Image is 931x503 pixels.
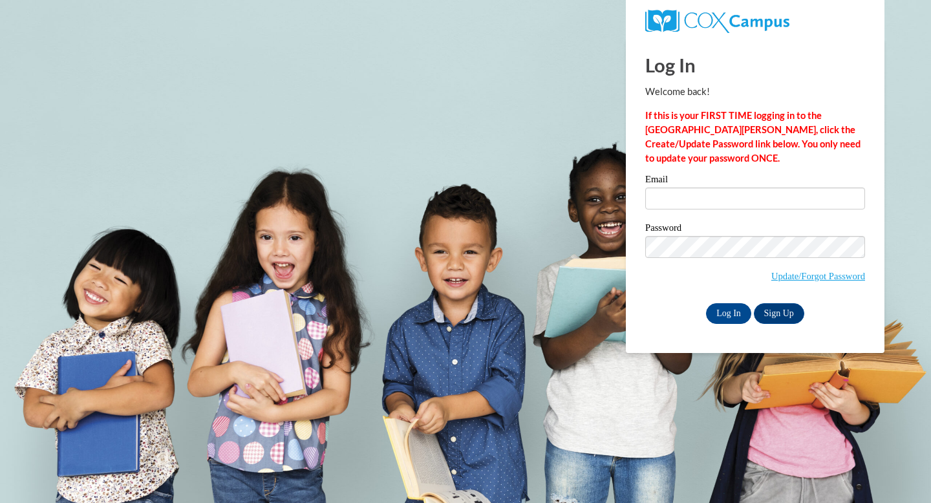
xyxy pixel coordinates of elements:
[706,303,751,324] input: Log In
[645,10,789,33] img: COX Campus
[771,271,865,281] a: Update/Forgot Password
[754,303,804,324] a: Sign Up
[645,52,865,78] h1: Log In
[645,175,865,187] label: Email
[645,223,865,236] label: Password
[645,110,861,164] strong: If this is your FIRST TIME logging in to the [GEOGRAPHIC_DATA][PERSON_NAME], click the Create/Upd...
[645,15,789,26] a: COX Campus
[645,85,865,99] p: Welcome back!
